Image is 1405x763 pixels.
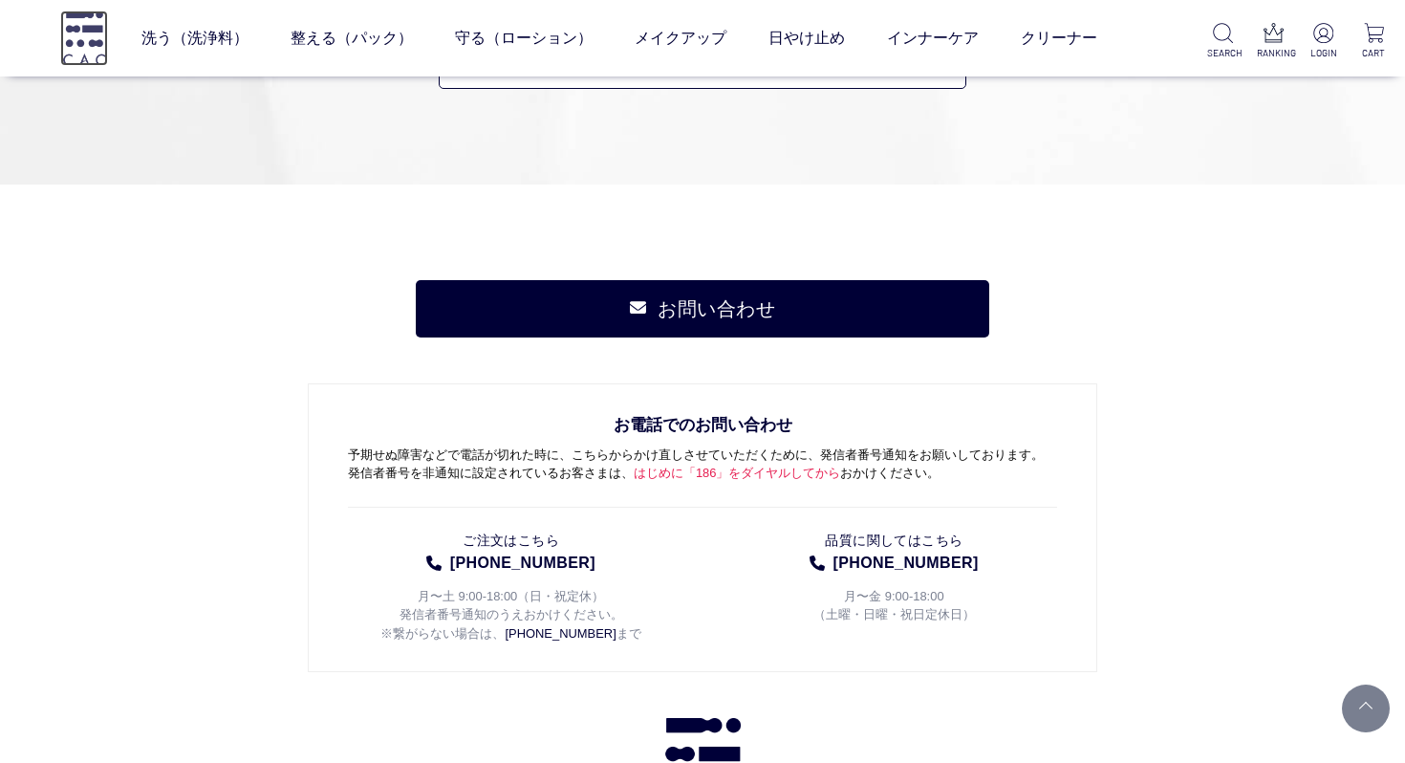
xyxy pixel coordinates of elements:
p: 月〜土 9:00-18:00（日・祝定休） 発信者番号通知のうえおかけください。 ※繋がらない場合は、 まで [348,575,674,643]
a: LOGIN [1308,23,1340,60]
a: 守る（ローション） [455,11,593,65]
a: SEARCH [1207,23,1240,60]
span: お電話でのお問い合わせ [348,413,1057,446]
a: 日やけ止め [768,11,845,65]
a: クリーナー [1021,11,1097,65]
p: SEARCH [1207,46,1240,60]
p: LOGIN [1308,46,1340,60]
img: logo [60,11,108,65]
p: CART [1357,46,1390,60]
span: はじめに「186」をダイヤルしてから [634,466,841,480]
a: お問い合わせ [416,280,989,338]
a: RANKING [1257,23,1289,60]
a: メイクアップ [635,11,726,65]
a: 洗う（洗浄料） [141,11,249,65]
a: インナーケア [887,11,979,65]
p: RANKING [1257,46,1289,60]
p: 予期せぬ障害などで電話が切れた時に、こちらからかけ直しさせていただくために、発信者番号通知をお願いしております。 発信者番号を非通知に設定されているお客さまは、 おかけください。 [348,413,1057,508]
a: 整える（パック） [291,11,413,65]
p: 月〜金 9:00-18:00 （土曜・日曜・祝日定休日） [731,575,1057,624]
a: CART [1357,23,1390,60]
